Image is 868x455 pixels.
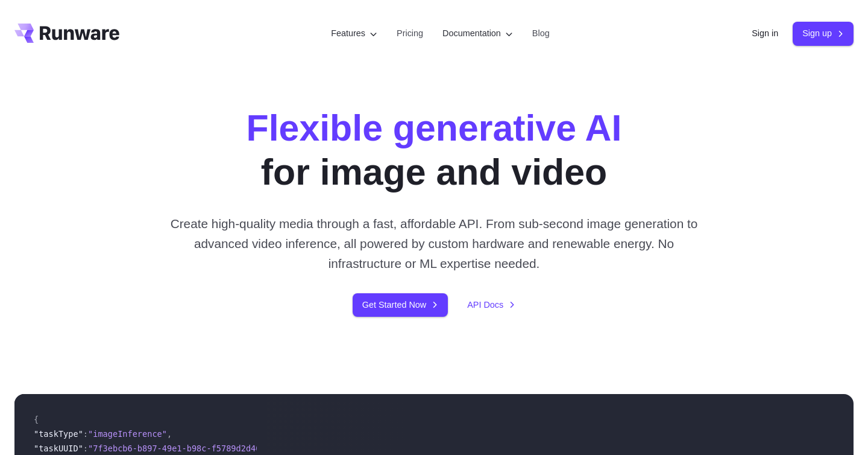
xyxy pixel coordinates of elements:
a: Get Started Now [353,293,448,317]
p: Create high-quality media through a fast, affordable API. From sub-second image generation to adv... [166,214,703,274]
a: Blog [532,27,550,40]
label: Features [331,27,377,40]
span: "taskUUID" [34,444,83,453]
strong: Flexible generative AI [247,107,622,148]
span: "7f3ebcb6-b897-49e1-b98c-f5789d2d40d7" [88,444,275,453]
h1: for image and video [247,106,622,194]
span: : [83,429,88,439]
a: Sign up [793,22,854,45]
a: Go to / [14,24,119,43]
span: { [34,415,39,424]
span: "imageInference" [88,429,167,439]
span: : [83,444,88,453]
span: "taskType" [34,429,83,439]
a: Pricing [397,27,423,40]
label: Documentation [442,27,513,40]
span: , [167,429,172,439]
a: API Docs [467,298,515,312]
a: Sign in [752,27,778,40]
